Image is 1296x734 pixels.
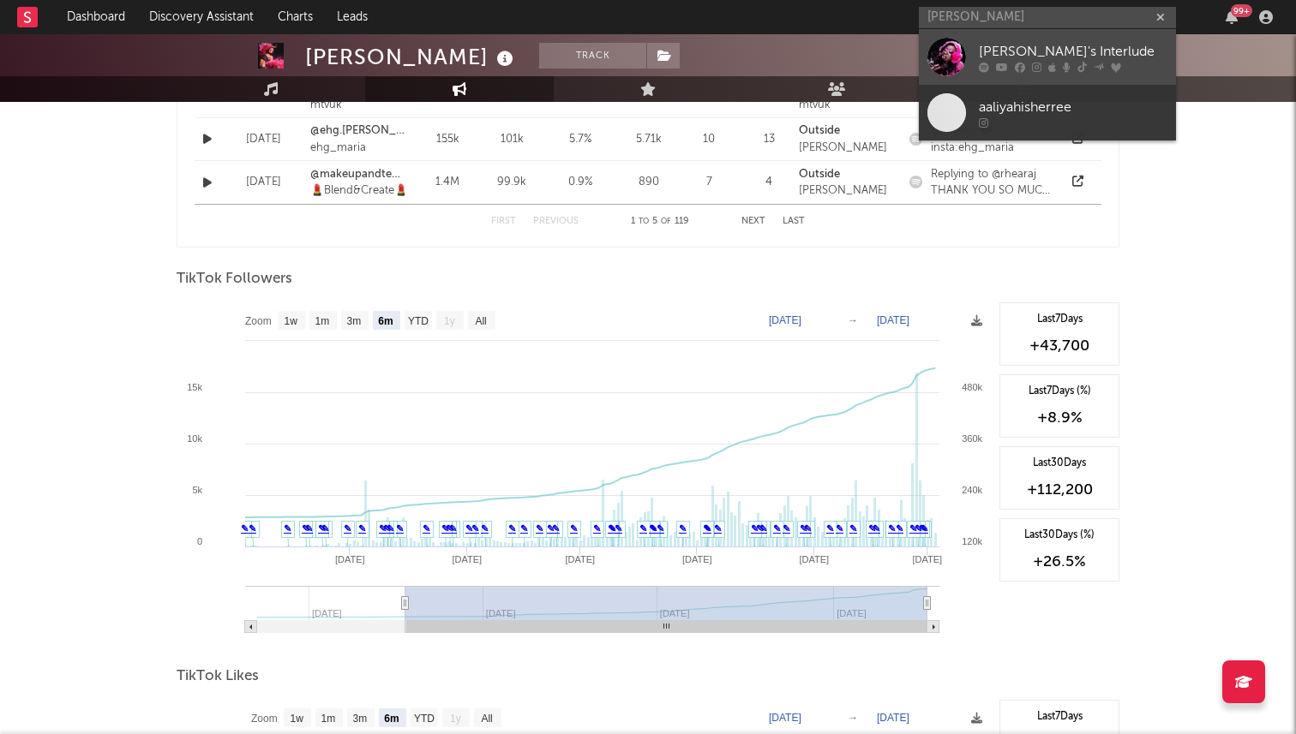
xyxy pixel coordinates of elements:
a: ✎ [915,523,922,534]
a: ✎ [751,523,759,534]
a: ✎ [826,523,834,534]
div: mtvuk [799,97,873,114]
div: 0.9 % [542,174,619,191]
text: → [848,712,858,724]
text: 3m [353,713,368,725]
text: [DATE] [769,314,801,326]
button: Previous [533,217,579,226]
div: Last 30 Days (%) [1009,528,1110,543]
a: ✎ [383,523,391,534]
input: Search for artists [919,7,1176,28]
text: 1y [450,713,461,725]
text: 1m [321,713,336,725]
text: 0 [197,536,202,546]
div: 13 [747,131,790,148]
a: ✎ [379,523,387,534]
div: [PERSON_NAME] [799,140,887,157]
div: 155k [413,131,482,148]
button: 99+ [1226,10,1238,24]
a: ✎ [896,523,903,534]
a: ✎ [679,523,687,534]
a: ✎ [703,523,711,534]
text: 1w [291,713,304,725]
a: ✎ [783,523,790,534]
text: 120k [962,536,982,546]
a: ✎ [446,523,453,534]
text: Zoom [251,713,278,725]
a: ✎ [396,523,404,534]
button: First [491,217,516,226]
text: 1m [315,315,330,327]
a: ✎ [249,523,256,534]
a: ✎ [547,523,555,534]
a: ✎ [888,523,896,534]
button: Next [741,217,765,226]
a: [PERSON_NAME]'s Interlude [919,29,1176,85]
div: 4 [747,174,790,191]
div: Last 30 Days [1009,456,1110,471]
a: ✎ [756,523,764,534]
a: Outside[PERSON_NAME] [799,122,887,156]
div: 890 [627,174,670,191]
a: ✎ [657,523,664,534]
text: 360k [962,433,982,444]
text: YTD [408,315,429,327]
text: [DATE] [877,314,909,326]
div: 7 [679,174,739,191]
text: 240k [962,485,982,495]
text: All [481,713,492,725]
button: Last [783,217,805,226]
text: [DATE] [452,554,482,564]
text: [DATE] [913,554,943,564]
a: ✎ [800,523,807,534]
text: 10k [187,433,202,444]
div: Last 7 Days (%) [1009,384,1110,399]
a: ✎ [615,523,622,534]
div: [DATE] [225,174,302,191]
div: 99 + [1231,4,1252,17]
text: [DATE] [877,712,909,724]
a: ✎ [508,523,516,534]
text: 1w [285,315,298,327]
text: All [475,315,486,327]
text: 1y [444,315,455,327]
text: [DATE] [799,554,829,564]
text: [DATE] [769,712,801,724]
strong: Outside [799,169,840,180]
div: Last 7 Days [1009,709,1110,725]
text: 480k [962,382,982,392]
text: [DATE] [566,554,596,564]
div: +8.9 % [1009,408,1110,428]
strong: Outside [799,125,840,136]
a: ✎ [639,523,647,534]
a: ✎ [804,523,812,534]
a: Outside[PERSON_NAME] [799,166,887,200]
div: [PERSON_NAME] [305,43,518,71]
a: ✎ [836,523,843,534]
text: 3m [347,315,362,327]
div: [PERSON_NAME]'s Interlude [979,41,1167,62]
div: 5.71k [627,131,670,148]
a: ✎ [358,523,366,534]
text: Zoom [245,315,272,327]
text: 6m [378,315,393,327]
text: [DATE] [335,554,365,564]
a: ✎ [552,523,560,534]
a: ✎ [465,523,473,534]
div: 1 5 119 [613,212,707,232]
a: ✎ [919,523,927,534]
button: Track [539,43,646,69]
div: 1.4M [413,174,482,191]
div: Last 7 Days [1009,312,1110,327]
a: ✎ [570,523,578,534]
div: +43,700 [1009,336,1110,356]
div: 💄Blend&Create💄 [310,182,405,200]
a: ✎ [649,523,657,534]
a: ✎ [471,523,479,534]
text: YTD [414,713,435,725]
text: 5k [192,485,202,495]
text: 6m [384,713,399,725]
a: ✎ [773,523,781,534]
div: +26.5 % [1009,552,1110,572]
text: 15k [187,382,202,392]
